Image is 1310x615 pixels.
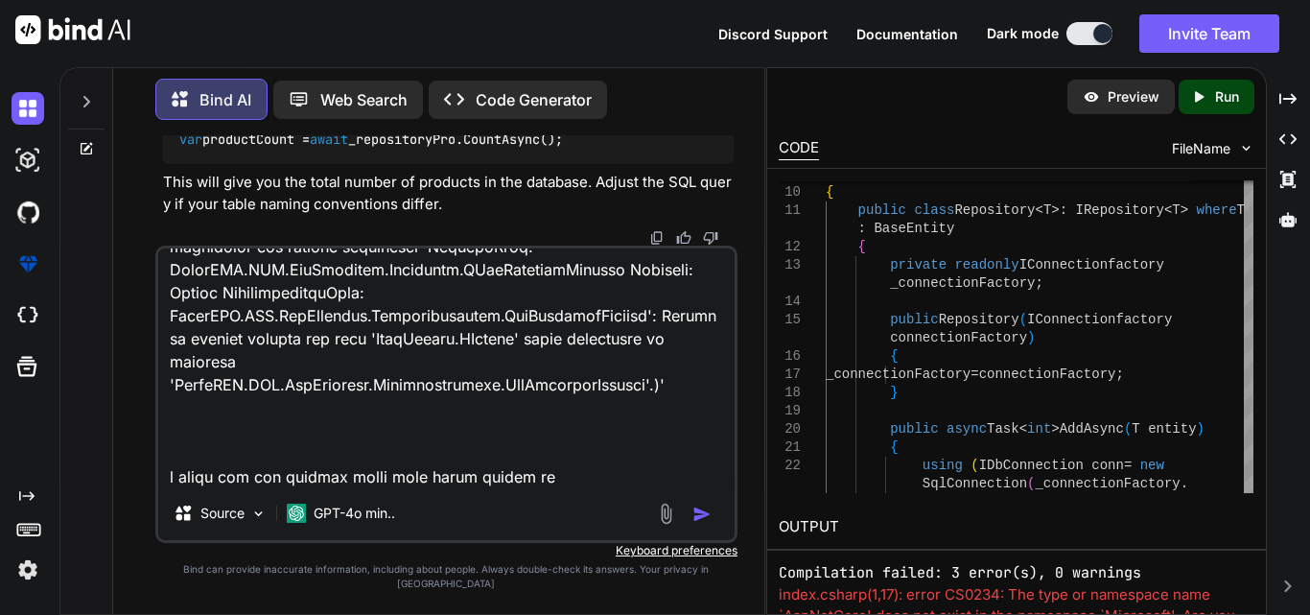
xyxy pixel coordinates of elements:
span: SqlConnection [923,476,1027,491]
span: Repository [939,312,1019,327]
p: Source [200,504,245,523]
div: 17 [779,366,801,384]
span: ( [1027,476,1035,491]
div: 11 [779,201,801,220]
span: where [1197,202,1237,218]
p: Preview [1108,87,1159,106]
span: new [1140,458,1164,473]
div: 12 [779,238,801,256]
span: ( [1019,312,1027,327]
img: darkChat [12,92,44,125]
img: icon [692,505,712,524]
img: preview [1083,88,1100,106]
img: premium [12,248,44,280]
span: class [914,202,954,218]
span: var [179,130,202,148]
div: CODE [779,137,819,160]
p: Web Search [320,88,408,111]
code: productCount = _repositoryPro.CountAsync(); [178,130,565,150]
span: . [1181,476,1188,491]
div: 18 [779,384,801,402]
span: _connectionFactory [1035,476,1180,491]
img: cloudideIcon [12,299,44,332]
img: like [676,230,691,246]
div: 22 [779,457,801,475]
span: = [971,367,978,382]
div: 16 [779,347,801,366]
img: attachment [655,503,677,525]
span: IConnectionfactory [1027,312,1172,327]
img: darkAi-studio [12,144,44,177]
img: chevron down [1238,140,1254,156]
p: Bind can provide inaccurate information, including about people. Always double-check its answers.... [155,562,737,591]
p: Run [1215,87,1239,106]
span: > [1051,202,1059,218]
textarea: Loremi.DolorsitaMetconsec: 'Adip elitsedd eiu tem inci ut la etdoloremag (Aliqu enima minimvenia ... [158,248,735,486]
span: AddAsync [1060,421,1124,437]
span: ; [1035,275,1042,291]
div: 20 [779,420,801,438]
p: Keyboard preferences [155,543,737,558]
span: : BaseEntity [858,221,955,236]
span: await [310,130,348,148]
span: Dark mode [987,24,1059,43]
span: Repository [954,202,1035,218]
span: FileName [1172,139,1230,158]
span: T [1172,202,1180,218]
span: { [826,184,833,200]
div: 15 [779,311,801,329]
span: readonly [954,257,1018,272]
p: Bind AI [199,88,251,111]
span: } [890,385,898,400]
pre: Compilation failed: 3 error(s), 0 warnings [779,562,1254,584]
span: < [1019,421,1027,437]
p: This will give you the total number of products in the database. Adjust the SQL query if your tab... [163,172,734,215]
span: _connectionFactory [826,367,971,382]
span: T entity [1132,421,1196,437]
span: using [923,458,963,473]
span: public [858,202,906,218]
span: Documentation [856,26,958,42]
img: githubDark [12,196,44,228]
span: { [890,439,898,455]
span: ) [1197,421,1205,437]
button: Documentation [856,24,958,44]
span: connectionFactory [979,367,1116,382]
img: dislike [703,230,718,246]
span: T [1237,202,1245,218]
span: { [858,239,866,254]
span: ) [1027,330,1035,345]
button: Invite Team [1139,14,1279,53]
img: GPT-4o mini [287,504,306,523]
span: public [890,312,938,327]
span: ( [971,458,978,473]
span: ( [1124,421,1132,437]
img: copy [649,230,665,246]
span: Discord Support [718,26,828,42]
span: Task [987,421,1019,437]
span: < [1035,202,1042,218]
span: async [947,421,987,437]
span: { [890,348,898,364]
span: = [1124,458,1132,473]
button: Discord Support [718,24,828,44]
span: > [1181,202,1188,218]
p: GPT-4o min.. [314,504,395,523]
div: 21 [779,438,801,457]
h2: OUTPUT [767,505,1266,550]
span: _connectionFactory [890,275,1035,291]
span: IDbConnection conn [979,458,1124,473]
span: public [890,421,938,437]
img: Bind AI [15,15,130,44]
span: private [890,257,947,272]
span: IConnectionfactory [1019,257,1164,272]
span: int [1027,421,1051,437]
div: 14 [779,293,801,311]
div: 13 [779,256,801,274]
img: Pick Models [250,506,267,522]
p: Code Generator [476,88,592,111]
img: settings [12,554,44,586]
span: : IRepository [1060,202,1164,218]
div: 19 [779,402,801,420]
span: ; [1115,367,1123,382]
